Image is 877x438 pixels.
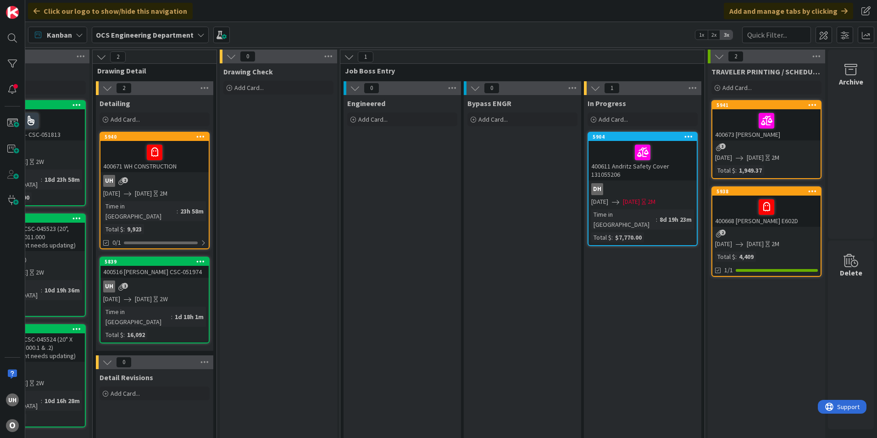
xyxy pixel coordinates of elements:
span: : [123,224,125,234]
div: 2W [160,294,168,304]
div: 16,092 [125,330,147,340]
span: Add Card... [599,115,628,124]
div: 9,923 [125,224,144,234]
div: 5938 [712,187,821,196]
div: Click our logo to show/hide this navigation [28,3,193,19]
div: $7,770.00 [613,232,644,242]
span: 1 [604,83,620,94]
span: : [41,285,42,295]
span: : [735,252,737,262]
div: 5839 [100,258,209,266]
span: [DATE] [103,294,120,304]
span: [DATE] [135,189,152,198]
span: 2 [110,51,126,62]
div: 5940 [105,134,209,140]
span: Drawing Detail [97,66,205,75]
span: Engineered [347,99,385,108]
span: : [171,312,172,322]
div: 5938400668 [PERSON_NAME] E602D [712,187,821,227]
span: [DATE] [715,239,732,249]
input: Quick Filter... [742,27,811,43]
div: 5941400673 [PERSON_NAME] [712,101,821,140]
div: 8d 19h 23m [657,214,694,225]
div: 2M [772,239,779,249]
div: 2W [36,268,44,277]
span: 2 [728,51,744,62]
div: 2M [160,189,167,198]
span: [DATE] [715,153,732,163]
div: 5904400611 Andritz Safety Cover 131055206 [588,133,697,180]
div: DH [588,183,697,195]
span: Support [19,1,42,12]
div: Total $ [715,165,735,175]
span: 1 [358,51,373,62]
span: [DATE] [747,153,764,163]
div: Time in [GEOGRAPHIC_DATA] [103,307,171,327]
div: Total $ [715,252,735,262]
span: [DATE] [623,197,640,207]
div: 4,409 [737,252,756,262]
div: 400611 Andritz Safety Cover 131055206 [588,141,697,180]
div: 2W [36,378,44,388]
div: 23h 58m [178,206,206,216]
div: uh [100,175,209,187]
div: Add and manage tabs by clicking [724,3,853,19]
div: 10d 16h 28m [42,396,82,406]
div: 5938 [716,188,821,195]
div: 2M [648,197,655,207]
img: Visit kanbanzone.com [6,6,19,19]
div: uh [6,393,19,406]
b: OCS Engineering Department [96,30,194,39]
div: Total $ [103,330,123,340]
span: 1/1 [724,265,733,275]
div: 400673 [PERSON_NAME] [712,109,821,140]
div: 5904 [588,133,697,141]
div: Total $ [103,224,123,234]
span: 1x [695,30,708,39]
div: 10d 19h 36m [42,285,82,295]
span: 2 [122,177,128,183]
span: Add Card... [111,389,140,398]
span: Job Boss Entry [345,66,693,75]
span: Bypass ENGR [467,99,511,108]
div: 5839400516 [PERSON_NAME] CSC-051974 [100,258,209,278]
div: Total $ [591,232,611,242]
div: 1,949.37 [737,165,764,175]
div: Archive [839,76,863,87]
span: In Progress [588,99,626,108]
div: 18d 23h 58m [42,174,82,185]
div: Time in [GEOGRAPHIC_DATA] [591,209,656,230]
div: uh [100,281,209,292]
span: : [41,396,42,406]
span: 3x [720,30,733,39]
div: 400516 [PERSON_NAME] CSC-051974 [100,266,209,278]
span: 0 [364,83,379,94]
span: Detailing [100,99,130,108]
div: 2W [36,157,44,167]
div: uh [103,281,115,292]
div: Time in [GEOGRAPHIC_DATA] [103,201,177,221]
span: Add Card... [111,115,140,124]
div: O [6,419,19,432]
span: 2 [720,230,726,236]
span: TRAVELER PRINTING / SCHEDULING [711,67,821,76]
div: uh [103,175,115,187]
span: Add Card... [478,115,508,124]
span: : [123,330,125,340]
span: 2 [116,83,132,94]
div: Delete [840,267,862,278]
div: 400668 [PERSON_NAME] E602D [712,196,821,227]
span: [DATE] [103,189,120,198]
span: : [656,214,657,225]
span: [DATE] [591,197,608,207]
span: : [41,174,42,185]
div: 1d 18h 1m [172,312,206,322]
span: Add Card... [722,84,752,92]
span: [DATE] [135,294,152,304]
span: : [735,165,737,175]
span: 2x [708,30,720,39]
span: 1 [122,283,128,289]
span: Add Card... [358,115,388,124]
span: 3 [720,143,726,149]
div: 5941 [712,101,821,109]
